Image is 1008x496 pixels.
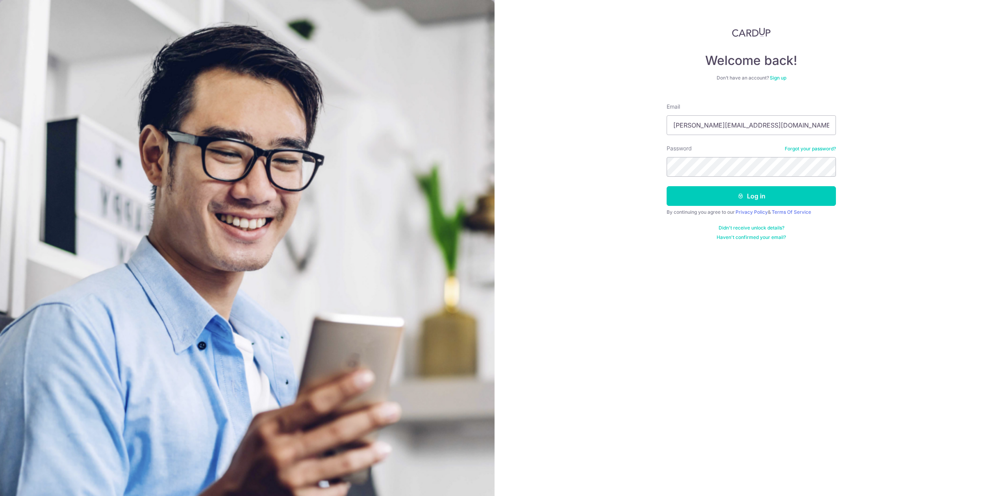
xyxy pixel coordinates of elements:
[717,234,786,241] a: Haven't confirmed your email?
[719,225,784,231] a: Didn't receive unlock details?
[667,186,836,206] button: Log in
[785,146,836,152] a: Forgot your password?
[667,144,692,152] label: Password
[667,209,836,215] div: By continuing you agree to our &
[667,53,836,68] h4: Welcome back!
[667,115,836,135] input: Enter your Email
[667,103,680,111] label: Email
[667,75,836,81] div: Don’t have an account?
[736,209,768,215] a: Privacy Policy
[732,28,771,37] img: CardUp Logo
[772,209,811,215] a: Terms Of Service
[770,75,786,81] a: Sign up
